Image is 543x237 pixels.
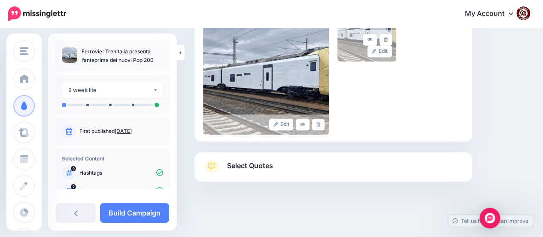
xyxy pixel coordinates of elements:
p: First published [79,127,163,135]
a: My Account [456,3,530,25]
span: 0 [71,166,76,171]
div: Open Intercom Messenger [479,208,500,228]
span: 2 [71,184,76,189]
img: menu.png [20,47,28,55]
a: Select Quotes [203,159,464,182]
img: Missinglettr [8,6,66,21]
span: Select Quotes [227,160,273,172]
a: [DATE] [115,128,132,134]
p: Hashtags [79,169,163,177]
a: Edit [269,119,294,130]
p: Ferrovie: Trenitalia presenta l’anteprima dei nuovi Pop 200 [82,47,163,65]
a: Tell us how we can improve [448,215,533,227]
img: 97dce0ac3209a1aa99f1e08f6db11cdc_thumb.jpg [62,47,77,63]
button: 2 week lite [62,82,163,98]
h4: Selected Content [62,155,163,162]
p: Images [79,187,163,195]
a: Edit [367,46,392,57]
div: 2 week lite [68,85,153,95]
